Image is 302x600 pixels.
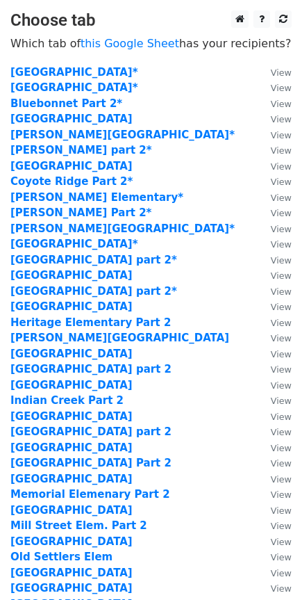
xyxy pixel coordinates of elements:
[271,161,292,172] small: View
[257,316,292,329] a: View
[10,254,177,266] strong: [GEOGRAPHIC_DATA] part 2*
[257,473,292,485] a: View
[257,160,292,172] a: View
[271,114,292,124] small: View
[257,582,292,594] a: View
[10,81,138,94] strong: [GEOGRAPHIC_DATA]*
[10,300,133,313] a: [GEOGRAPHIC_DATA]
[271,474,292,485] small: View
[10,285,177,298] strong: [GEOGRAPHIC_DATA] part 2*
[257,504,292,517] a: View
[271,193,292,203] small: View
[271,145,292,156] small: View
[10,269,133,282] a: [GEOGRAPHIC_DATA]
[10,519,147,532] strong: Mill Street Elem. Part 2
[10,10,292,31] h3: Choose tab
[271,380,292,391] small: View
[257,379,292,391] a: View
[10,394,124,407] a: Indian Creek Part 2
[10,379,133,391] a: [GEOGRAPHIC_DATA]
[10,425,171,438] strong: [GEOGRAPHIC_DATA] part 2
[10,129,235,141] strong: [PERSON_NAME][GEOGRAPHIC_DATA]*
[10,222,235,235] a: [PERSON_NAME][GEOGRAPHIC_DATA]*
[10,66,138,79] strong: [GEOGRAPHIC_DATA]*
[257,394,292,407] a: View
[257,363,292,375] a: View
[257,97,292,110] a: View
[257,269,292,282] a: View
[271,505,292,516] small: View
[10,206,151,219] a: [PERSON_NAME] Part 2*
[257,113,292,125] a: View
[10,113,133,125] a: [GEOGRAPHIC_DATA]
[271,208,292,218] small: View
[271,255,292,266] small: View
[257,457,292,469] a: View
[257,300,292,313] a: View
[10,504,133,517] a: [GEOGRAPHIC_DATA]
[271,521,292,531] small: View
[257,144,292,156] a: View
[10,332,229,344] a: [PERSON_NAME][GEOGRAPHIC_DATA]
[10,175,133,188] a: Coyote Ridge Part 2*
[10,410,133,423] a: [GEOGRAPHIC_DATA]
[257,222,292,235] a: View
[257,410,292,423] a: View
[10,582,133,594] a: [GEOGRAPHIC_DATA]
[10,238,138,250] a: [GEOGRAPHIC_DATA]*
[10,316,171,329] strong: Heritage Elementary Part 2
[271,568,292,578] small: View
[271,67,292,78] small: View
[271,583,292,594] small: View
[10,567,133,579] a: [GEOGRAPHIC_DATA]
[10,551,112,563] a: Old Settlers Elem
[271,83,292,93] small: View
[271,412,292,422] small: View
[271,458,292,469] small: View
[10,348,133,360] a: [GEOGRAPHIC_DATA]
[271,239,292,250] small: View
[271,364,292,375] small: View
[10,144,152,156] a: [PERSON_NAME] part 2*
[271,552,292,562] small: View
[10,535,133,548] strong: [GEOGRAPHIC_DATA]
[271,130,292,140] small: View
[10,363,171,375] a: [GEOGRAPHIC_DATA] part 2
[10,191,183,204] a: [PERSON_NAME] Elementary*
[271,99,292,109] small: View
[271,396,292,406] small: View
[257,175,292,188] a: View
[257,488,292,501] a: View
[10,488,170,501] strong: Memorial Elemenary Part 2
[271,443,292,453] small: View
[257,348,292,360] a: View
[257,535,292,548] a: View
[257,81,292,94] a: View
[10,457,171,469] a: [GEOGRAPHIC_DATA] Part 2
[10,160,133,172] a: [GEOGRAPHIC_DATA]
[10,473,133,485] a: [GEOGRAPHIC_DATA]
[271,333,292,343] small: View
[271,489,292,500] small: View
[257,441,292,454] a: View
[10,441,133,454] a: [GEOGRAPHIC_DATA]
[257,567,292,579] a: View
